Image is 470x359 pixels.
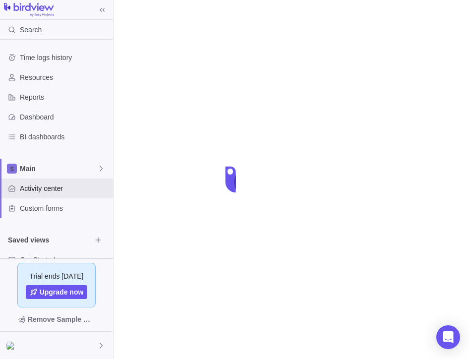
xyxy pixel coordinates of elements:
[8,235,91,245] span: Saved views
[20,132,109,142] span: BI dashboards
[20,183,109,193] span: Activity center
[28,313,95,325] span: Remove Sample Data
[6,340,18,352] div: Victim
[20,164,97,174] span: Main
[20,203,109,213] span: Custom forms
[215,160,255,199] div: loading
[30,271,84,281] span: Trial ends [DATE]
[436,325,460,349] div: Open Intercom Messenger
[8,311,105,327] span: Remove Sample Data
[6,342,18,350] img: Show
[20,112,109,122] span: Dashboard
[20,92,109,102] span: Reports
[91,233,105,247] span: Browse views
[20,255,109,265] span: Get Started
[20,25,42,35] span: Search
[4,3,54,17] img: logo
[26,285,88,299] a: Upgrade now
[40,287,84,297] span: Upgrade now
[20,72,109,82] span: Resources
[20,53,109,62] span: Time logs history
